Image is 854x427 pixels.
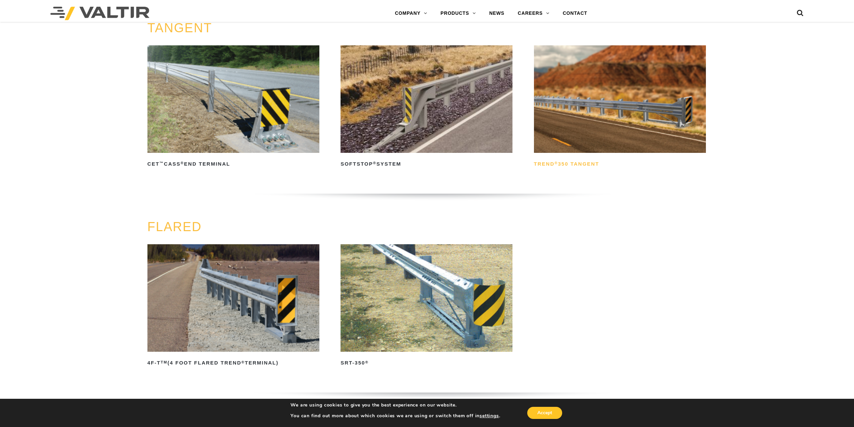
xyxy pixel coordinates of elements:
a: CAREERS [511,7,556,20]
sup: ® [373,161,376,165]
button: settings [480,413,499,419]
h2: CET CASS End Terminal [147,159,319,170]
a: TREND®350 Tangent [534,45,706,170]
a: FLARED [147,220,202,234]
a: NEWS [483,7,511,20]
sup: ® [554,161,558,165]
sup: ® [365,360,368,364]
p: You can find out more about which cookies we are using or switch them off in . [290,413,500,419]
p: We are using cookies to give you the best experience on our website. [290,402,500,408]
img: Valtir [50,7,149,20]
sup: ® [241,360,245,364]
a: TANGENT [147,21,212,35]
a: PRODUCTS [434,7,483,20]
sup: TM [161,360,168,364]
h2: TREND 350 Tangent [534,159,706,170]
a: CONTACT [556,7,594,20]
sup: ™ [160,161,164,165]
h2: SRT-350 [341,358,512,369]
a: CET™CASS®End Terminal [147,45,319,170]
h2: SoftStop System [341,159,512,170]
a: SRT-350® [341,244,512,369]
h2: 4F-T (4 Foot Flared TREND Terminal) [147,358,319,369]
img: SoftStop System End Terminal [341,45,512,153]
a: SoftStop®System [341,45,512,170]
a: 4F-TTM(4 Foot Flared TREND®Terminal) [147,244,319,369]
button: Accept [527,407,562,419]
a: COMPANY [388,7,434,20]
sup: ® [181,161,184,165]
